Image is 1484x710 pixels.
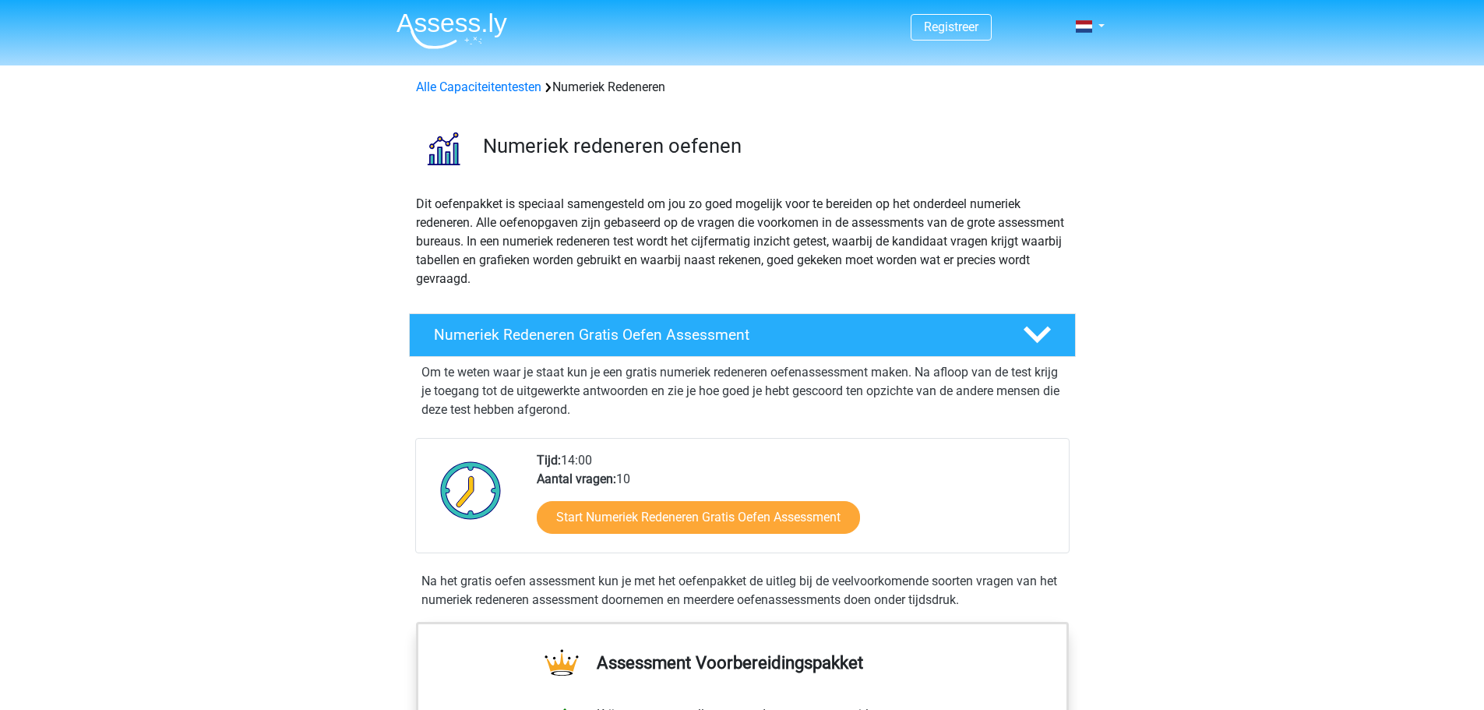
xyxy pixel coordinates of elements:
[483,134,1063,158] h3: Numeriek redeneren oefenen
[397,12,507,49] img: Assessly
[434,326,998,344] h4: Numeriek Redeneren Gratis Oefen Assessment
[415,572,1070,609] div: Na het gratis oefen assessment kun je met het oefenpakket de uitleg bij de veelvoorkomende soorte...
[537,453,561,468] b: Tijd:
[537,501,860,534] a: Start Numeriek Redeneren Gratis Oefen Assessment
[410,78,1075,97] div: Numeriek Redeneren
[537,472,616,486] b: Aantal vragen:
[410,115,476,182] img: numeriek redeneren
[924,19,978,34] a: Registreer
[416,195,1069,288] p: Dit oefenpakket is speciaal samengesteld om jou zo goed mogelijk voor te bereiden op het onderdee...
[432,451,510,529] img: Klok
[416,79,541,94] a: Alle Capaciteitentesten
[421,363,1063,419] p: Om te weten waar je staat kun je een gratis numeriek redeneren oefenassessment maken. Na afloop v...
[403,313,1082,357] a: Numeriek Redeneren Gratis Oefen Assessment
[525,451,1068,553] div: 14:00 10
